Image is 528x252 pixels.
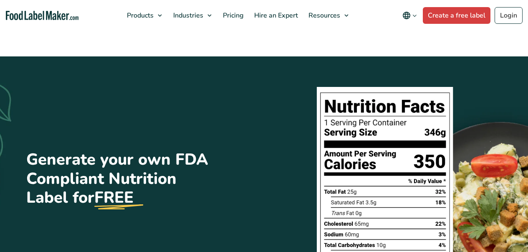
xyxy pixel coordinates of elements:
a: Create a free label [423,7,490,24]
span: Resources [306,11,341,20]
a: Login [495,7,523,24]
button: Change language [397,7,423,24]
h1: Generate your own FDA Compliant Nutrition Label for [26,150,218,207]
a: Food Label Maker homepage [6,11,79,20]
span: Pricing [220,11,245,20]
u: FREE [94,188,134,207]
span: Hire an Expert [252,11,299,20]
span: Industries [171,11,204,20]
span: Products [124,11,154,20]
